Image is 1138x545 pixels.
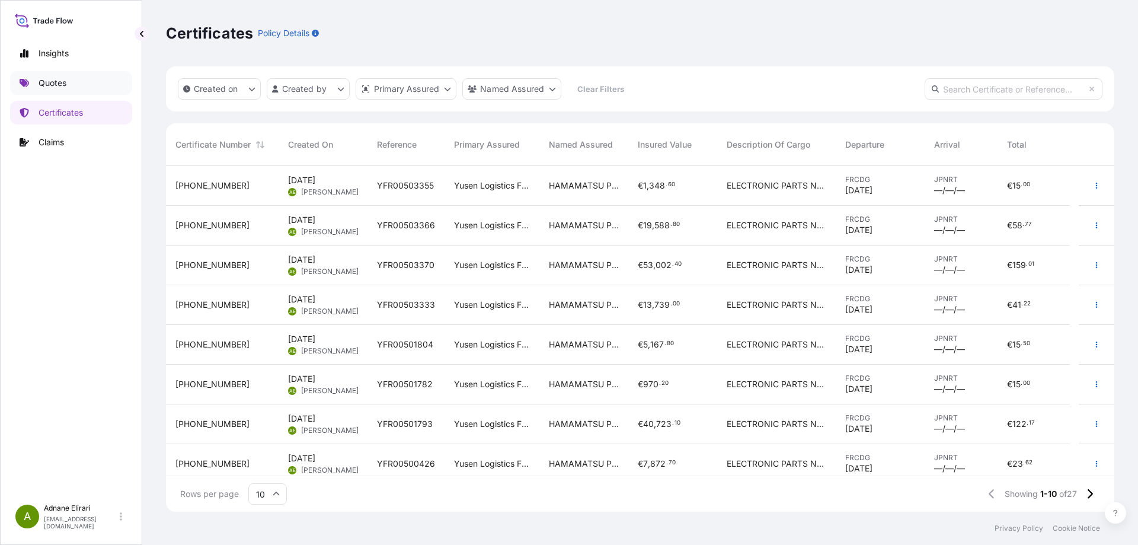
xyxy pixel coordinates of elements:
span: Yusen Logistics France - Roissy CDG [454,418,530,430]
p: [EMAIL_ADDRESS][DOMAIN_NAME] [44,515,117,530]
span: . [672,262,674,266]
span: 00 [1023,183,1030,187]
span: JPNRT [934,215,988,224]
span: AE [289,266,296,278]
span: [DATE] [288,174,315,186]
p: Certificates [39,107,83,119]
span: JPNRT [934,453,988,463]
span: ELECTRONIC PARTS Not Restricted [727,418,826,430]
span: AE [289,425,296,436]
span: ELECTRONIC PARTS Not Restricted [727,458,826,470]
span: JPNRT [934,374,988,383]
span: Yusen Logistics France - Roissy CDG [454,180,530,192]
span: Yusen Logistics France - Roissy CDG [454,378,530,390]
span: , [647,181,649,190]
span: , [648,460,650,468]
span: [PERSON_NAME] [301,426,359,435]
span: € [1007,181,1012,190]
span: [PHONE_NUMBER] [175,378,250,390]
a: Claims [10,130,132,154]
span: Yusen Logistics France - Roissy CDG [454,219,530,231]
button: Sort [253,138,267,152]
span: € [1007,420,1012,428]
span: 1-10 [1040,488,1057,500]
span: JPNRT [934,254,988,264]
span: 50 [1023,342,1030,346]
span: 23 [1012,460,1023,468]
span: € [638,340,643,349]
span: . [1021,342,1022,346]
a: Quotes [10,71,132,95]
span: 13 [643,301,652,309]
span: Showing [1005,488,1038,500]
p: Created by [282,83,327,95]
span: 15 [1012,181,1021,190]
span: [DATE] [845,184,872,196]
span: [PERSON_NAME] [301,267,359,276]
span: ELECTRONIC PARTS Not Restricted [727,219,826,231]
button: distributor Filter options [356,78,456,100]
span: [PERSON_NAME] [301,307,359,316]
span: Reference [377,139,417,151]
span: . [1023,461,1025,465]
span: YFR00503366 [377,219,435,231]
span: Primary Assured [454,139,520,151]
span: JPNRT [934,334,988,343]
span: [DATE] [845,383,872,395]
a: Certificates [10,101,132,125]
span: 15 [1012,340,1021,349]
p: Policy Details [258,27,309,39]
span: 739 [654,301,670,309]
span: HAMAMATSU PHOTONICS FRANCE SARL [549,180,619,192]
span: [PHONE_NUMBER] [175,418,250,430]
span: [PERSON_NAME] [301,386,359,396]
span: € [638,261,643,269]
span: € [1007,460,1012,468]
span: 970 [643,380,658,388]
span: . [1026,262,1028,266]
span: YFR00503370 [377,259,434,271]
span: [PERSON_NAME] [301,187,359,197]
a: Privacy Policy [995,524,1043,533]
span: 58 [1012,221,1022,230]
span: FRCDG [845,175,915,184]
span: 40 [643,420,654,428]
span: 53 [643,261,653,269]
span: —/—/— [934,304,965,315]
p: Certificates [166,24,253,43]
p: Adnane Elirari [44,503,117,513]
span: FRCDG [845,413,915,423]
span: Rows per page [180,488,239,500]
span: Departure [845,139,884,151]
span: 01 [1028,262,1034,266]
span: JPNRT [934,294,988,304]
span: 80 [673,222,680,227]
span: ELECTRONIC PARTS Not Restricted [727,299,826,311]
span: YFR00500426 [377,458,435,470]
span: 19 [643,221,652,230]
span: AE [289,464,296,476]
span: 17 [1029,421,1035,425]
p: Quotes [39,77,66,89]
span: , [652,301,654,309]
span: ELECTRONIC PARTS Not Restricted [727,378,826,390]
span: JPNRT [934,175,988,184]
button: cargoOwner Filter options [462,78,561,100]
span: FRCDG [845,453,915,463]
span: [PHONE_NUMBER] [175,339,250,350]
span: —/—/— [934,264,965,276]
span: 70 [669,461,676,465]
span: 20 [661,381,669,385]
span: . [672,421,674,425]
span: Arrival [934,139,960,151]
span: , [654,420,656,428]
span: € [638,301,643,309]
span: HAMAMATSU PHOTONICS FRANCE SARL [549,458,619,470]
span: —/—/— [934,343,965,355]
span: [PHONE_NUMBER] [175,259,250,271]
span: 60 [668,183,675,187]
span: 10 [675,421,680,425]
span: ELECTRONIC PARTS Not Restricted [727,259,826,271]
span: FRCDG [845,215,915,224]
